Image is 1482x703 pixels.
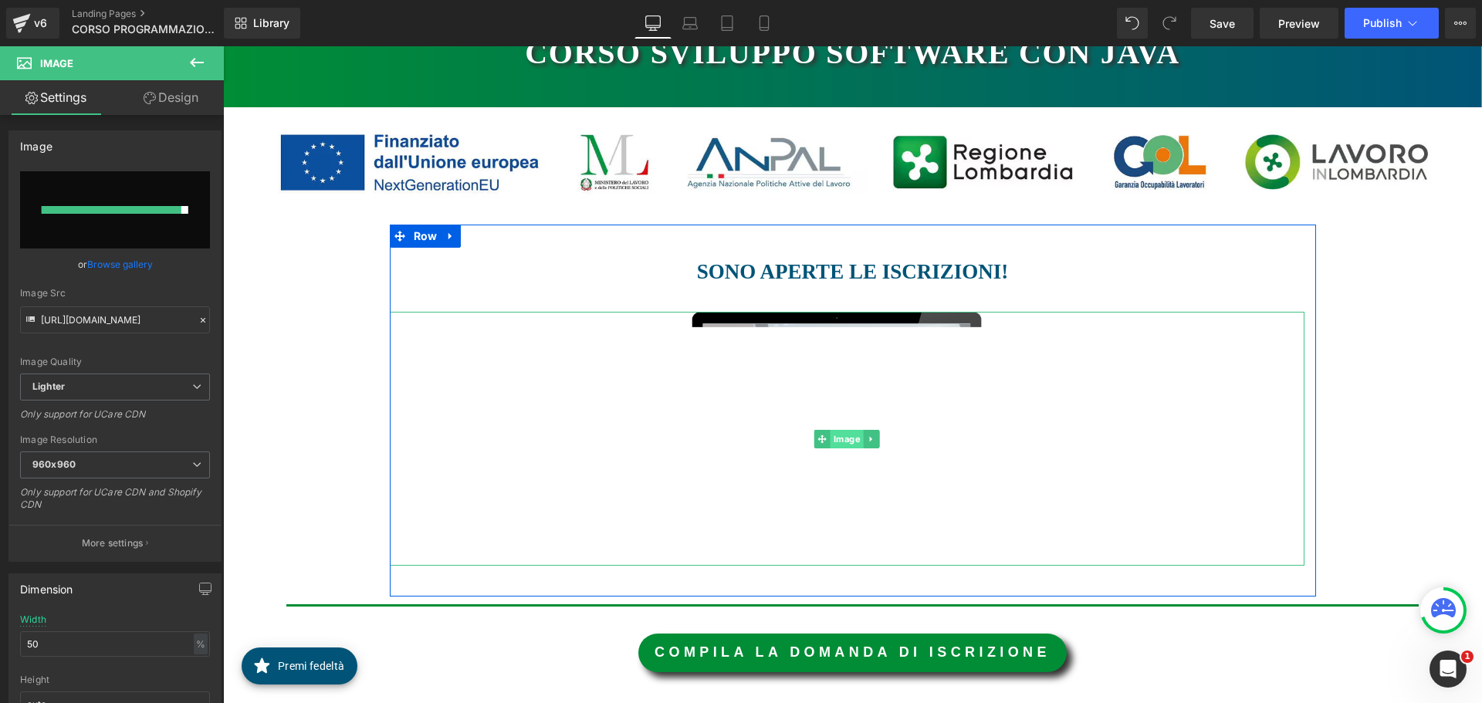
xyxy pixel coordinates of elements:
button: Redo [1154,8,1185,39]
a: COMPILA LA DOMANDA DI ISCRIZIONE [415,587,844,626]
span: Publish [1363,17,1402,29]
div: or [20,256,210,272]
a: Laptop [672,8,709,39]
span: 1 [1461,651,1474,663]
a: Preview [1260,8,1338,39]
span: Preview [1278,15,1320,32]
b: 960x960 [32,458,76,470]
div: Image Src [20,288,210,299]
a: Expand / Collapse [640,384,656,402]
div: Image Resolution [20,434,210,445]
a: v6 [6,8,59,39]
span: Library [253,16,289,30]
div: Image Quality [20,357,210,367]
font: SONO APERTE LE ISCRIZIONI! [474,214,785,237]
div: % [194,634,208,654]
font: COMPILA LA DOMANDA DI ISCRIZIONE [431,598,827,613]
p: More settings [82,536,144,550]
div: Width [20,614,46,625]
a: Desktop [634,8,672,39]
div: Height [20,674,210,685]
button: More settings [9,525,221,561]
a: Expand / Collapse [218,178,238,201]
a: Landing Pages [72,8,249,20]
span: Image [607,384,641,402]
div: Dimension [20,574,73,596]
a: Design [115,80,227,115]
a: Mobile [746,8,783,39]
div: Only support for UCare CDN and Shopify CDN [20,486,210,521]
b: Lighter [32,380,65,392]
iframe: Intercom live chat [1430,651,1467,688]
button: Publish [1345,8,1439,39]
a: Browse gallery [87,251,153,278]
span: CORSO PROGRAMMAZIONE JAVA [72,23,220,35]
button: More [1445,8,1476,39]
span: Save [1210,15,1235,32]
button: Undo [1117,8,1148,39]
div: v6 [31,13,50,33]
span: Image [40,57,73,69]
a: Tablet [709,8,746,39]
a: New Library [224,8,300,39]
div: Image [20,131,52,153]
span: Row [187,178,218,201]
div: Only support for UCare CDN [20,408,210,431]
input: auto [20,631,210,657]
input: Link [20,306,210,333]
